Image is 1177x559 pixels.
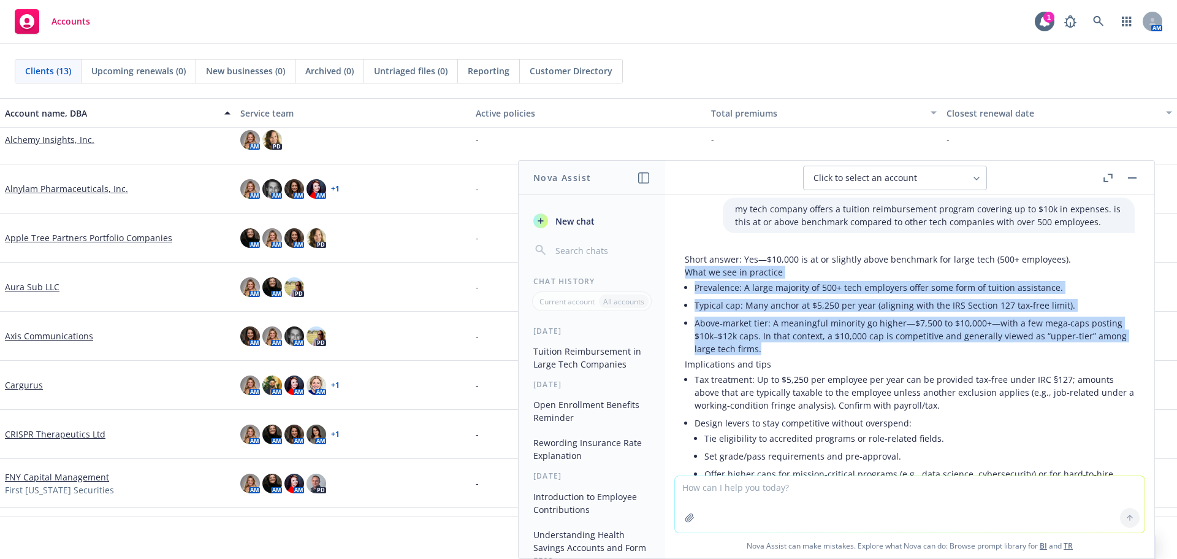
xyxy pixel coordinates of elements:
a: BI [1040,541,1047,551]
input: Search chats [553,242,650,259]
div: Chat History [519,276,665,287]
img: photo [262,474,282,493]
a: TR [1064,541,1073,551]
a: Alchemy Insights, Inc. [5,133,94,146]
h1: Nova Assist [533,171,591,184]
button: Introduction to Employee Contributions [528,487,655,520]
span: Archived (0) [305,64,354,77]
img: photo [262,228,282,248]
img: photo [240,130,260,150]
span: - [476,280,479,293]
span: - [476,133,479,146]
a: Report a Bug [1058,9,1083,34]
div: Total premiums [711,107,923,120]
a: + 1 [331,185,340,193]
img: photo [307,179,326,199]
img: photo [307,326,326,346]
div: [DATE] [519,379,665,390]
div: Account name, DBA [5,107,217,120]
button: Tuition Reimbursement in Large Tech Companies [528,341,655,374]
img: photo [284,179,304,199]
a: Aura Sub LLC [5,280,59,293]
img: photo [240,326,260,346]
span: Click to select an account [813,172,917,184]
span: - [947,133,950,146]
a: + 1 [331,382,340,389]
button: Active policies [471,98,706,128]
div: Active policies [476,107,701,120]
img: photo [240,179,260,199]
div: Closest renewal date [947,107,1159,120]
a: Apple Tree Partners Portfolio Companies [5,231,172,244]
p: What we see in practice [685,266,1135,279]
a: Search [1086,9,1111,34]
img: photo [284,228,304,248]
img: photo [284,277,304,297]
a: Axis Communications [5,330,93,342]
button: Closest renewal date [942,98,1177,128]
span: Upcoming renewals (0) [91,64,186,77]
p: Implications and tips [685,358,1135,371]
span: Accounts [51,17,90,26]
img: photo [284,376,304,395]
div: 1 [1043,12,1054,23]
li: Above‑market tier: A meaningful minority go higher—$7,500 to $10,000+—with a few mega‑caps postin... [695,314,1135,358]
button: Click to select an account [803,166,987,190]
button: Open Enrollment Benefits Reminder [528,395,655,428]
img: photo [284,425,304,444]
img: photo [307,425,326,444]
img: photo [307,228,326,248]
img: photo [240,228,260,248]
a: FNY Capital Management [5,471,109,484]
span: Customer Directory [530,64,612,77]
li: Design levers to stay competitive without overspend: [695,414,1135,516]
img: photo [262,179,282,199]
span: Clients (13) [25,64,71,77]
span: New businesses (0) [206,64,285,77]
button: Service team [235,98,471,128]
span: Untriaged files (0) [374,64,448,77]
img: photo [262,130,282,150]
img: photo [284,326,304,346]
a: Accounts [10,4,95,39]
li: Offer higher caps for mission‑critical programs (e.g., data science, cybersecurity) or for hard‑t... [704,465,1135,496]
div: [DATE] [519,471,665,481]
span: - [476,182,479,195]
span: - [476,231,479,244]
img: photo [262,376,282,395]
img: photo [262,326,282,346]
a: Alnylam Pharmaceuticals, Inc. [5,182,128,195]
span: - [711,133,714,146]
a: Cargurus [5,379,43,391]
span: Nova Assist can make mistakes. Explore what Nova can do: Browse prompt library for and [670,533,1149,558]
span: First [US_STATE] Securities [5,484,114,496]
span: - [476,477,479,490]
button: Rewording Insurance Rate Explanation [528,433,655,466]
img: photo [307,376,326,395]
img: photo [240,277,260,297]
p: Short answer: Yes—$10,000 is at or slightly above benchmark for large tech (500+ employees). [685,253,1135,266]
button: Total premiums [706,98,942,128]
a: Switch app [1114,9,1139,34]
img: photo [284,474,304,493]
p: All accounts [603,296,644,307]
a: + 1 [331,431,340,438]
li: Typical cap: Many anchor at $5,250 per year (aligning with the IRS Section 127 tax‑free limit). [695,296,1135,314]
span: New chat [553,215,595,228]
li: Set grade/pass requirements and pre‑approval. [704,447,1135,465]
div: [DATE] [519,326,665,336]
img: photo [262,425,282,444]
img: photo [307,474,326,493]
li: Prevalence: A large majority of 500+ tech employers offer some form of tuition assistance. [695,279,1135,296]
p: my tech company offers a tuition reimbursement program covering up to $10k in expenses. is this a... [735,202,1122,228]
a: CRISPR Therapeutics Ltd [5,428,105,441]
span: - [476,379,479,391]
img: photo [240,425,260,444]
li: Tax treatment: Up to $5,250 per employee per year can be provided tax‑free under IRC §127; amount... [695,371,1135,414]
p: Current account [539,296,595,307]
img: photo [240,474,260,493]
div: Service team [240,107,466,120]
button: New chat [528,210,655,232]
li: Tie eligibility to accredited programs or role‑related fields. [704,430,1135,447]
span: - [476,330,479,342]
